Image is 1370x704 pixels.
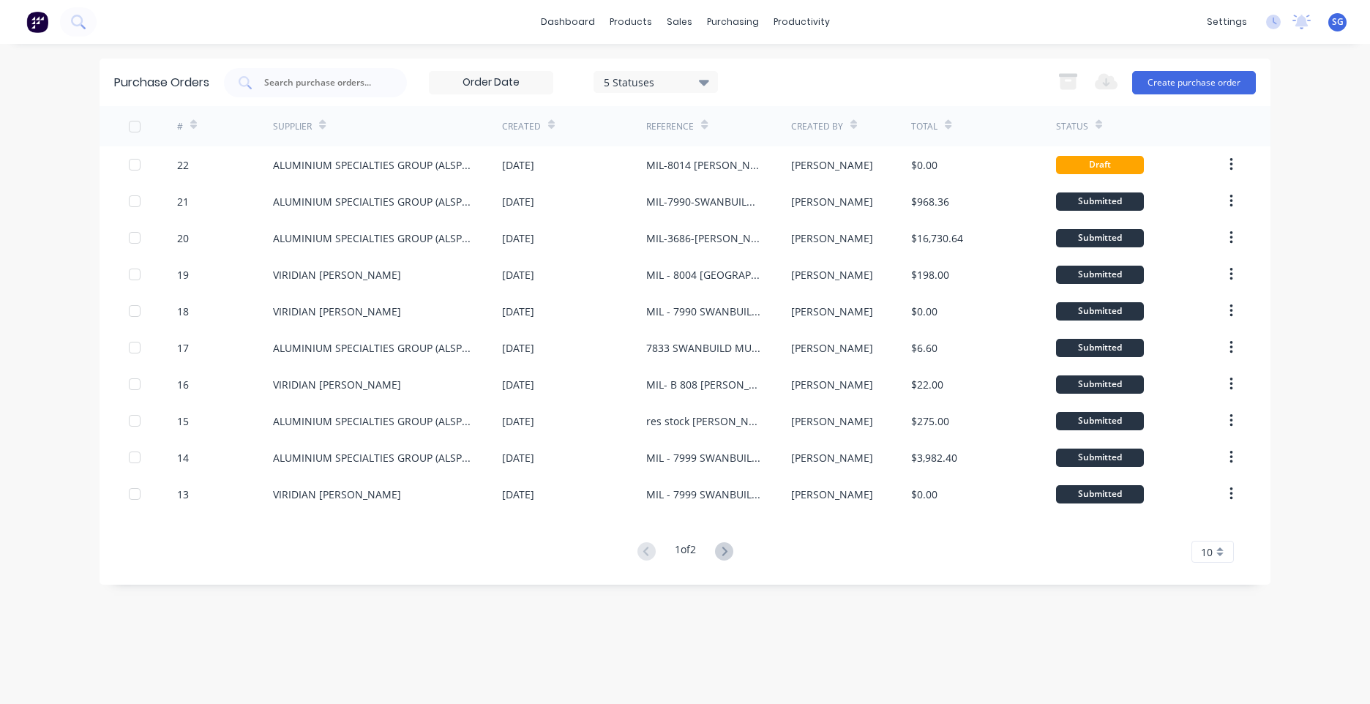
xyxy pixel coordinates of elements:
[273,157,473,173] div: ALUMINIUM SPECIALTIES GROUP (ALSPEC)
[1056,156,1144,174] div: Draft
[791,413,873,429] div: [PERSON_NAME]
[700,11,766,33] div: purchasing
[177,377,189,392] div: 16
[502,157,534,173] div: [DATE]
[177,413,189,429] div: 15
[177,267,189,282] div: 19
[502,413,534,429] div: [DATE]
[791,231,873,246] div: [PERSON_NAME]
[1201,544,1213,560] span: 10
[502,450,534,465] div: [DATE]
[502,377,534,392] div: [DATE]
[646,487,761,502] div: MIL - 7999 SWANBUILD [PERSON_NAME]
[791,194,873,209] div: [PERSON_NAME]
[1056,266,1144,284] div: Submitted
[646,413,761,429] div: res stock [PERSON_NAME]
[911,413,949,429] div: $275.00
[273,340,473,356] div: ALUMINIUM SPECIALTIES GROUP (ALSPEC)
[177,450,189,465] div: 14
[1056,485,1144,503] div: Submitted
[646,231,761,246] div: MIL-3686-[PERSON_NAME] PROJECT
[911,450,957,465] div: $3,982.40
[646,304,761,319] div: MIL - 7990 SWANBUILD [PERSON_NAME] EXTRA WINDOW
[791,267,873,282] div: [PERSON_NAME]
[1332,15,1344,29] span: SG
[791,304,873,319] div: [PERSON_NAME]
[766,11,837,33] div: productivity
[1056,302,1144,321] div: Submitted
[26,11,48,33] img: Factory
[534,11,602,33] a: dashboard
[1056,375,1144,394] div: Submitted
[273,231,473,246] div: ALUMINIUM SPECIALTIES GROUP (ALSPEC)
[273,194,473,209] div: ALUMINIUM SPECIALTIES GROUP (ALSPEC)
[273,267,401,282] div: VIRIDIAN [PERSON_NAME]
[911,377,943,392] div: $22.00
[791,377,873,392] div: [PERSON_NAME]
[114,74,209,91] div: Purchase Orders
[911,157,937,173] div: $0.00
[675,542,696,563] div: 1 of 2
[177,231,189,246] div: 20
[791,340,873,356] div: [PERSON_NAME]
[273,304,401,319] div: VIRIDIAN [PERSON_NAME]
[502,340,534,356] div: [DATE]
[502,267,534,282] div: [DATE]
[430,72,553,94] input: Order Date
[502,487,534,502] div: [DATE]
[911,304,937,319] div: $0.00
[646,340,761,356] div: 7833 SWANBUILD MURLONG SET E
[911,120,937,133] div: Total
[1132,71,1256,94] button: Create purchase order
[911,231,963,246] div: $16,730.64
[791,487,873,502] div: [PERSON_NAME]
[646,267,761,282] div: MIL - 8004 [GEOGRAPHIC_DATA]
[502,304,534,319] div: [DATE]
[791,157,873,173] div: [PERSON_NAME]
[273,120,312,133] div: Supplier
[646,194,761,209] div: MIL-7990-SWANBUILD [PERSON_NAME] EXTRA WINDOW
[791,450,873,465] div: [PERSON_NAME]
[602,11,659,33] div: products
[502,120,541,133] div: Created
[273,413,473,429] div: ALUMINIUM SPECIALTIES GROUP (ALSPEC)
[1056,412,1144,430] div: Submitted
[177,487,189,502] div: 13
[646,120,694,133] div: Reference
[1056,339,1144,357] div: Submitted
[646,157,761,173] div: MIL-8014 [PERSON_NAME]
[911,340,937,356] div: $6.60
[177,157,189,173] div: 22
[1056,229,1144,247] div: Submitted
[1056,192,1144,211] div: Submitted
[911,487,937,502] div: $0.00
[502,194,534,209] div: [DATE]
[791,120,843,133] div: Created By
[911,267,949,282] div: $198.00
[273,450,473,465] div: ALUMINIUM SPECIALTIES GROUP (ALSPEC)
[273,377,401,392] div: VIRIDIAN [PERSON_NAME]
[1199,11,1254,33] div: settings
[177,194,189,209] div: 21
[646,450,761,465] div: MIL - 7999 SWANBUILD [PERSON_NAME]
[263,75,384,90] input: Search purchase orders...
[659,11,700,33] div: sales
[646,377,761,392] div: MIL- B 808 [PERSON_NAME] SHOWERS
[911,194,949,209] div: $968.36
[502,231,534,246] div: [DATE]
[1056,120,1088,133] div: Status
[604,74,708,89] div: 5 Statuses
[177,340,189,356] div: 17
[1056,449,1144,467] div: Submitted
[177,120,183,133] div: #
[273,487,401,502] div: VIRIDIAN [PERSON_NAME]
[177,304,189,319] div: 18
